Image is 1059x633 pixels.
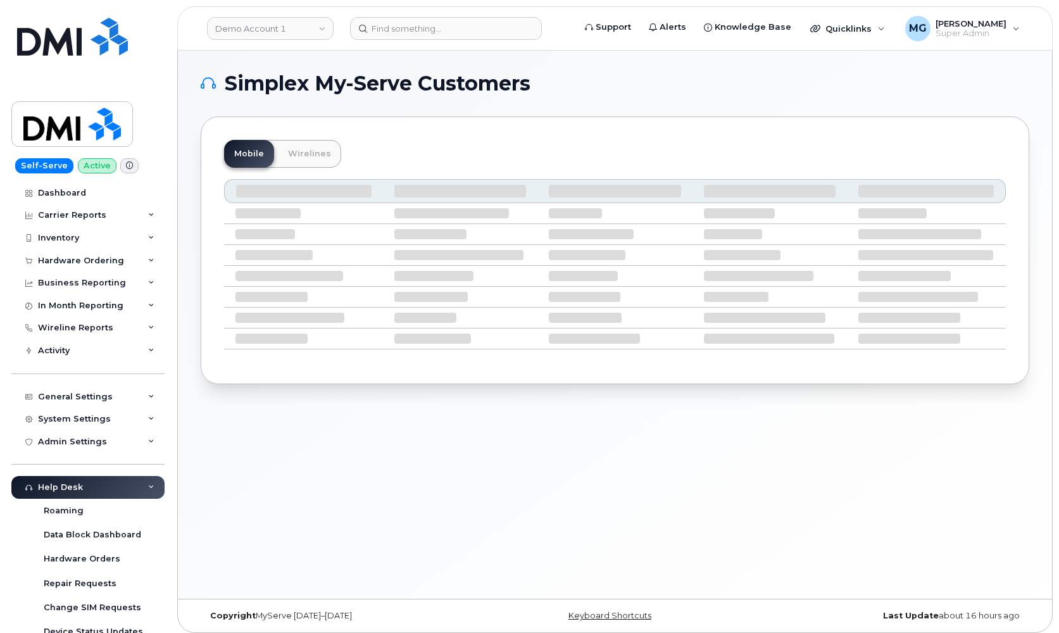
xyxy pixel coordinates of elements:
div: about 16 hours ago [753,611,1029,621]
a: Wirelines [278,140,341,168]
a: Mobile [224,140,274,168]
div: MyServe [DATE]–[DATE] [201,611,477,621]
span: Simplex My-Serve Customers [225,74,530,93]
strong: Last Update [883,611,939,620]
a: Keyboard Shortcuts [568,611,651,620]
strong: Copyright [210,611,256,620]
